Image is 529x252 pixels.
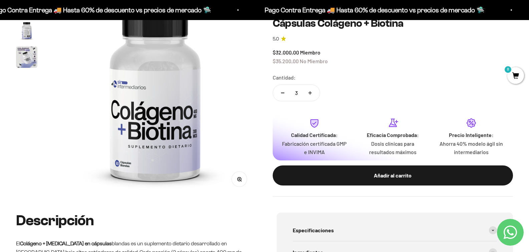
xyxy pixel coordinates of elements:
[16,46,37,68] img: Cápsulas Colágeno + Biotina
[281,139,348,156] p: Fabricación certificada GMP e INVIMA
[300,85,320,101] button: Aumentar cantidad
[300,49,320,55] span: Miembro
[273,17,513,30] h1: Cápsulas Colágeno + Biotina
[16,20,37,43] button: Ir al artículo 2
[293,219,497,241] summary: Especificaciones
[16,20,37,41] img: Cápsulas Colágeno + Biotina
[300,58,328,64] span: No Miembro
[367,132,419,138] strong: Eficacia Comprobada:
[507,73,524,80] a: 0
[286,171,500,180] div: Añadir al carrito
[437,139,505,156] p: Ahorra 40% modelo ágil sin intermediarios
[273,85,292,101] button: Reducir cantidad
[16,46,37,70] button: Ir al artículo 3
[273,165,513,185] button: Añadir al carrito
[273,35,279,43] span: 5.0
[293,226,334,235] span: Especificaciones
[273,73,296,82] label: Cantidad:
[291,132,338,138] strong: Calidad Certificada:
[449,132,494,138] strong: Precio Inteligente:
[16,213,253,229] h2: Descripción
[20,241,112,246] strong: Colágeno + [MEDICAL_DATA] en cápsulas
[262,5,482,15] p: Pago Contra Entrega 🚚 Hasta 60% de descuento vs precios de mercado 🛸
[359,139,427,156] p: Dosis clínicas para resultados máximos
[273,35,513,43] a: 5.05.0 de 5.0 estrellas
[273,58,299,64] span: $35.200,00
[273,49,299,55] span: $32.000,00
[504,66,512,74] mark: 0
